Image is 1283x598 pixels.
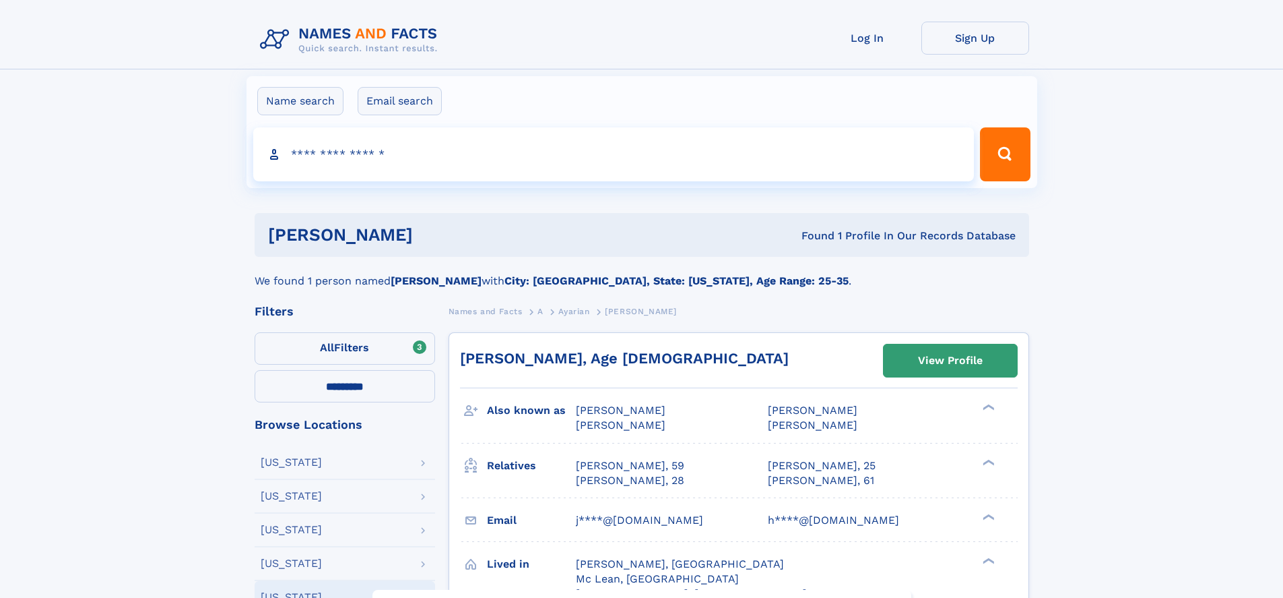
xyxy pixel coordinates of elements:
[884,345,1017,377] a: View Profile
[261,558,322,569] div: [US_STATE]
[768,458,876,473] a: [PERSON_NAME], 25
[504,274,849,287] b: City: [GEOGRAPHIC_DATA], State: [US_STATE], Age Range: 25-35
[391,274,482,287] b: [PERSON_NAME]
[979,403,995,412] div: ❯
[358,87,442,115] label: Email search
[768,404,857,417] span: [PERSON_NAME]
[768,473,874,488] a: [PERSON_NAME], 61
[487,509,576,532] h3: Email
[576,558,784,570] span: [PERSON_NAME], [GEOGRAPHIC_DATA]
[576,458,684,473] a: [PERSON_NAME], 59
[576,473,684,488] a: [PERSON_NAME], 28
[255,332,435,365] label: Filters
[255,419,435,431] div: Browse Locations
[979,512,995,521] div: ❯
[558,303,589,320] a: Ayarian
[253,127,975,181] input: search input
[607,229,1016,243] div: Found 1 Profile In Our Records Database
[487,399,576,422] h3: Also known as
[449,303,523,320] a: Names and Facts
[979,556,995,565] div: ❯
[255,22,449,58] img: Logo Names and Facts
[261,491,322,502] div: [US_STATE]
[768,419,857,431] span: [PERSON_NAME]
[487,454,576,477] h3: Relatives
[979,458,995,467] div: ❯
[537,307,544,316] span: A
[921,22,1029,55] a: Sign Up
[537,303,544,320] a: A
[261,457,322,468] div: [US_STATE]
[980,127,1030,181] button: Search Button
[255,257,1029,289] div: We found 1 person named with .
[558,307,589,316] span: Ayarian
[918,345,983,376] div: View Profile
[261,525,322,535] div: [US_STATE]
[255,305,435,318] div: Filters
[320,341,334,354] span: All
[460,350,789,367] a: [PERSON_NAME], Age [DEMOGRAPHIC_DATA]
[576,572,739,585] span: Mc Lean, [GEOGRAPHIC_DATA]
[605,307,677,316] span: [PERSON_NAME]
[487,553,576,576] h3: Lived in
[576,404,665,417] span: [PERSON_NAME]
[268,227,607,243] h1: [PERSON_NAME]
[257,87,343,115] label: Name search
[814,22,921,55] a: Log In
[576,419,665,431] span: [PERSON_NAME]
